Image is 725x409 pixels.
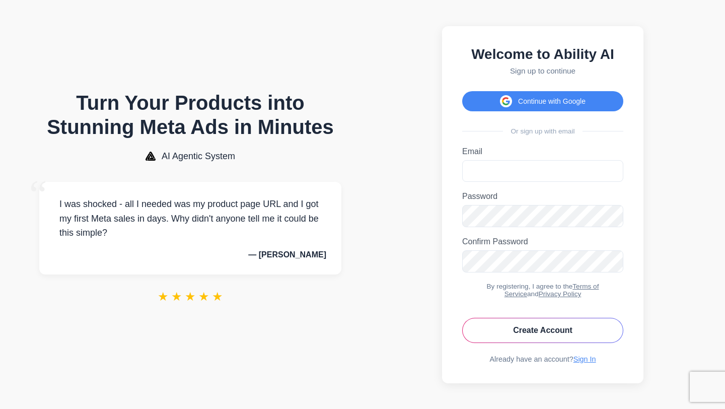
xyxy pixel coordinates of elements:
div: Or sign up with email [462,127,623,135]
button: Create Account [462,318,623,343]
p: — [PERSON_NAME] [54,250,326,259]
span: ★ [212,290,223,304]
h1: Turn Your Products into Stunning Meta Ads in Minutes [39,91,341,139]
h2: Welcome to Ability AI [462,46,623,62]
a: Terms of Service [504,283,599,298]
label: Confirm Password [462,237,623,246]
span: ★ [185,290,196,304]
img: AI Agentic System Logo [146,152,156,161]
div: By registering, I agree to the and [462,283,623,298]
div: Already have an account? [462,355,623,363]
label: Email [462,147,623,156]
span: “ [29,172,47,218]
a: Privacy Policy [539,290,582,298]
a: Sign In [573,355,596,363]
span: ★ [198,290,209,304]
p: I was shocked - all I needed was my product page URL and I got my first Meta sales in days. Why d... [54,197,326,240]
span: AI Agentic System [162,151,235,162]
span: ★ [158,290,169,304]
label: Password [462,192,623,201]
button: Continue with Google [462,91,623,111]
span: ★ [171,290,182,304]
p: Sign up to continue [462,66,623,75]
